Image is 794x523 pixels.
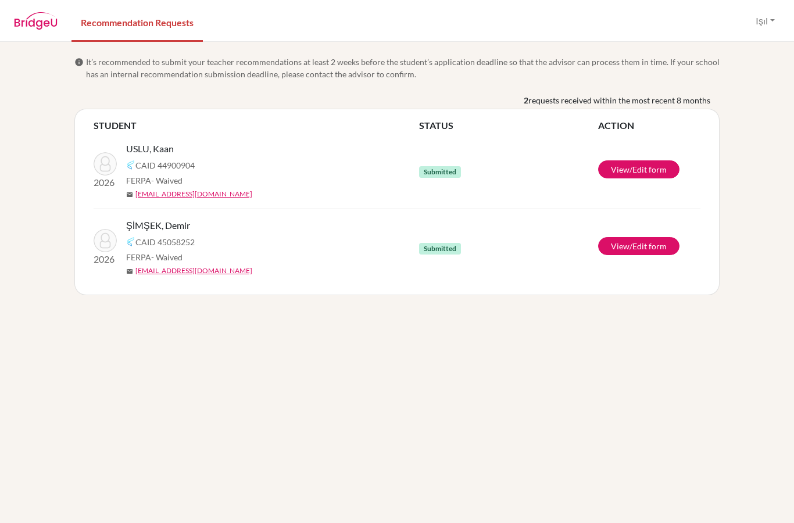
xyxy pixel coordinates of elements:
img: USLU, Kaan [94,152,117,175]
span: - Waived [151,252,183,262]
a: [EMAIL_ADDRESS][DOMAIN_NAME] [135,266,252,276]
span: USLU, Kaan [126,142,174,156]
a: [EMAIL_ADDRESS][DOMAIN_NAME] [135,189,252,199]
span: mail [126,268,133,275]
img: BridgeU logo [14,12,58,30]
span: requests received within the most recent 8 months [528,94,710,106]
b: 2 [524,94,528,106]
th: ACTION [598,119,700,132]
span: CAID 44900904 [135,159,195,171]
a: Recommendation Requests [71,2,203,42]
a: View/Edit form [598,237,679,255]
span: CAID 45058252 [135,236,195,248]
a: View/Edit form [598,160,679,178]
th: STATUS [419,119,598,132]
th: STUDENT [94,119,419,132]
p: 2026 [94,252,117,266]
span: ŞİMŞEK, Demir [126,218,190,232]
p: 2026 [94,175,117,189]
span: Submitted [419,243,461,255]
span: It’s recommended to submit your teacher recommendations at least 2 weeks before the student’s app... [86,56,720,80]
span: FERPA [126,251,183,263]
button: Işıl [750,10,780,32]
span: info [74,58,84,67]
span: mail [126,191,133,198]
span: FERPA [126,174,183,187]
img: Common App logo [126,237,135,246]
span: - Waived [151,175,183,185]
img: Common App logo [126,160,135,170]
span: Submitted [419,166,461,178]
img: ŞİMŞEK, Demir [94,229,117,252]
